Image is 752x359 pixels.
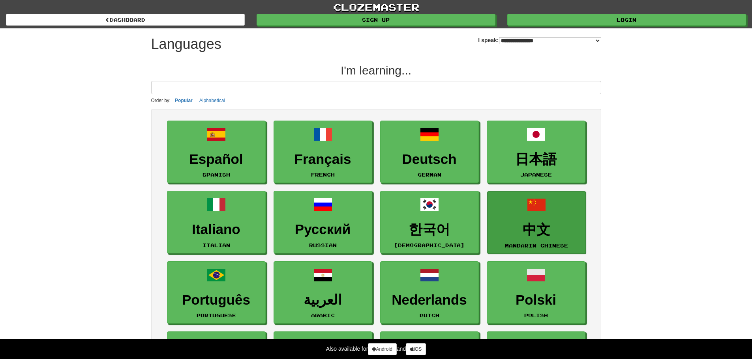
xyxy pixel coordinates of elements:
[167,261,266,324] a: PortuguêsPortuguese
[487,191,586,254] a: 中文Mandarin Chinese
[478,36,601,44] label: I speak:
[368,343,396,355] a: Android
[394,242,465,248] small: [DEMOGRAPHIC_DATA]
[278,152,368,167] h3: Français
[487,261,585,324] a: PolskiPolish
[380,121,479,183] a: DeutschGerman
[491,222,581,238] h3: 中文
[491,292,581,308] h3: Polski
[203,242,230,248] small: Italian
[6,14,245,26] a: dashboard
[151,98,171,103] small: Order by:
[420,312,439,318] small: Dutch
[274,261,372,324] a: العربيةArabic
[418,172,441,177] small: German
[524,312,548,318] small: Polish
[309,242,337,248] small: Russian
[311,312,335,318] small: Arabic
[491,152,581,167] h3: 日本語
[499,37,601,44] select: I speak:
[380,261,479,324] a: NederlandsDutch
[197,96,227,105] button: Alphabetical
[274,121,372,183] a: FrançaisFrench
[151,64,601,77] h2: I'm learning...
[384,152,474,167] h3: Deutsch
[197,312,236,318] small: Portuguese
[167,121,266,183] a: EspañolSpanish
[406,343,426,355] a: iOS
[171,292,261,308] h3: Português
[278,222,368,237] h3: Русский
[257,14,495,26] a: Sign up
[487,121,585,183] a: 日本語Japanese
[507,14,746,26] a: Login
[274,191,372,253] a: РусскийRussian
[384,222,474,237] h3: 한국어
[171,152,261,167] h3: Español
[505,243,568,248] small: Mandarin Chinese
[171,222,261,237] h3: Italiano
[173,96,195,105] button: Popular
[203,172,230,177] small: Spanish
[151,36,221,52] h1: Languages
[520,172,552,177] small: Japanese
[384,292,474,308] h3: Nederlands
[380,191,479,253] a: 한국어[DEMOGRAPHIC_DATA]
[311,172,335,177] small: French
[278,292,368,308] h3: العربية
[167,191,266,253] a: ItalianoItalian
